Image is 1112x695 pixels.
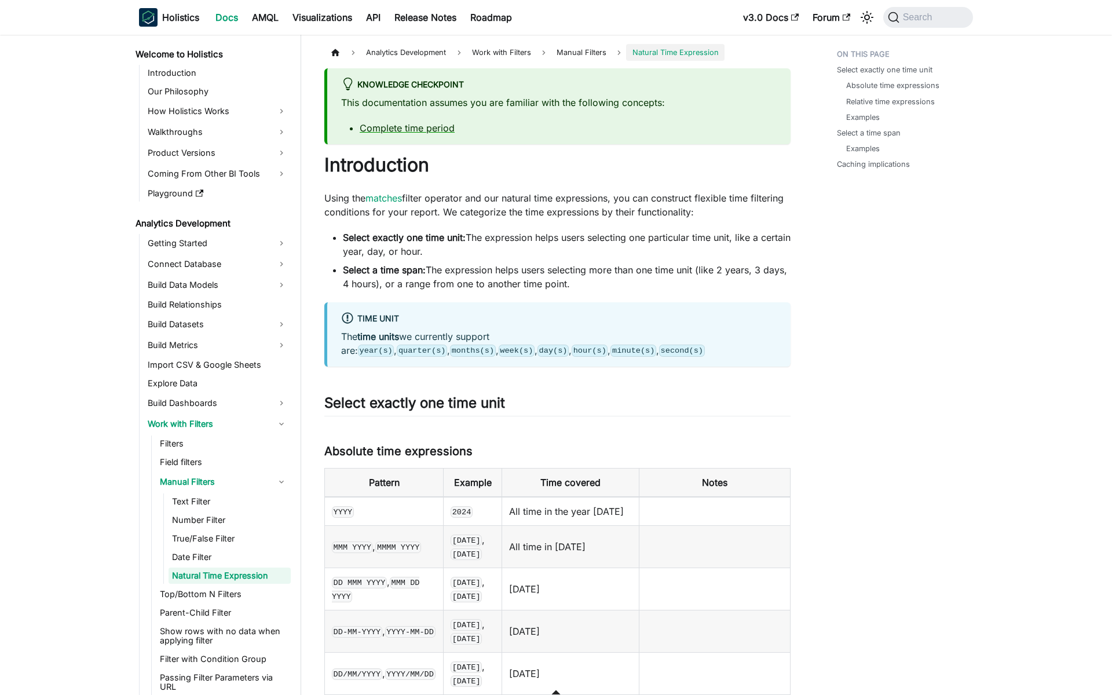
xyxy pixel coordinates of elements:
[324,44,791,61] nav: Breadcrumbs
[846,112,880,123] a: Examples
[139,8,199,27] a: HolisticsHolisticsHolistics
[144,336,291,354] a: Build Metrics
[332,626,382,638] code: DD-MM-YYYY
[463,8,519,27] a: Roadmap
[466,44,537,61] span: Work with Filters
[341,312,777,327] div: Time unit
[502,525,639,568] td: All time in [DATE]
[324,153,791,177] h1: Introduction
[375,542,421,553] code: MMMM YYYY
[144,276,291,294] a: Build Data Models
[502,568,639,610] td: [DATE]
[286,8,359,27] a: Visualizations
[610,345,656,356] code: minute(s)
[343,231,791,258] li: The expression helps users selecting one particular time unit, like a certain year, day, or hour.
[144,185,291,202] a: Playground
[144,357,291,373] a: Import CSV & Google Sheets
[444,568,502,610] td: ,
[162,10,199,24] b: Holistics
[341,96,777,109] p: This documentation assumes you are familiar with the following concepts:
[324,44,346,61] a: Home page
[837,64,932,75] a: Select exactly one time unit
[883,7,973,28] button: Search (Command+K)
[806,8,857,27] a: Forum
[387,8,463,27] a: Release Notes
[156,454,291,470] a: Field filters
[499,345,535,356] code: week(s)
[451,619,482,631] code: [DATE]
[444,525,502,568] td: ,
[144,255,291,273] a: Connect Database
[325,525,444,568] td: ,
[332,668,382,680] code: DD/MM/YYYY
[858,8,876,27] button: Switch between dark and light mode (currently system mode)
[846,96,935,107] a: Relative time expressions
[358,345,394,356] code: year(s)
[341,78,777,93] div: Knowledge Checkpoint
[451,506,473,518] code: 2024
[626,44,724,61] span: Natural Time Expression
[144,83,291,100] a: Our Philosophy
[156,586,291,602] a: Top/Bottom N Filters
[324,394,791,416] h2: Select exactly one time unit
[451,548,482,560] code: [DATE]
[502,652,639,694] td: [DATE]
[144,123,291,141] a: Walkthroughs
[325,568,444,610] td: ,
[385,668,436,680] code: YYYY/MM/DD
[444,652,502,694] td: ,
[451,535,482,546] code: [DATE]
[451,675,482,687] code: [DATE]
[385,626,436,638] code: YYYY-MM-DD
[450,345,496,356] code: months(s)
[156,473,291,491] a: Manual Filters
[169,531,291,547] a: True/False Filter
[846,80,939,91] a: Absolute time expressions
[502,468,639,497] th: Time covered
[156,623,291,649] a: Show rows with no data when applying filter
[209,8,245,27] a: Docs
[444,468,502,497] th: Example
[156,670,291,695] a: Passing Filter Parameters via URL
[451,577,482,588] code: [DATE]
[451,661,482,673] code: [DATE]
[139,8,158,27] img: Holistics
[144,65,291,81] a: Introduction
[144,102,291,120] a: How Holistics Works
[537,345,569,356] code: day(s)
[444,610,502,652] td: ,
[551,44,612,61] span: Manual Filters
[156,605,291,621] a: Parent-Child Filter
[169,493,291,510] a: Text Filter
[332,577,387,588] code: DD MMM YYYY
[846,143,880,154] a: Examples
[341,330,777,357] p: The we currently support are: , , , , , , ,
[332,577,419,602] code: MMM DD YYYY
[837,159,910,170] a: Caching implications
[451,591,482,602] code: [DATE]
[360,122,455,134] a: Complete time period
[144,375,291,392] a: Explore Data
[324,444,791,459] h3: Absolute time expressions
[144,297,291,313] a: Build Relationships
[156,436,291,452] a: Filters
[325,468,444,497] th: Pattern
[132,46,291,63] a: Welcome to Holistics
[659,345,705,356] code: second(s)
[365,192,402,204] a: matches
[639,468,791,497] th: Notes
[357,331,399,342] strong: time units
[144,144,291,162] a: Product Versions
[899,12,939,23] span: Search
[451,633,482,645] code: [DATE]
[332,542,372,553] code: MMM YYYY
[144,394,291,412] a: Build Dashboards
[144,234,291,253] a: Getting Started
[343,264,426,276] strong: Select a time span:
[572,345,608,356] code: hour(s)
[156,651,291,667] a: Filter with Condition Group
[502,497,639,526] td: All time in the year [DATE]
[343,232,466,243] strong: Select exactly one time unit:
[144,415,291,433] a: Work with Filters
[359,8,387,27] a: API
